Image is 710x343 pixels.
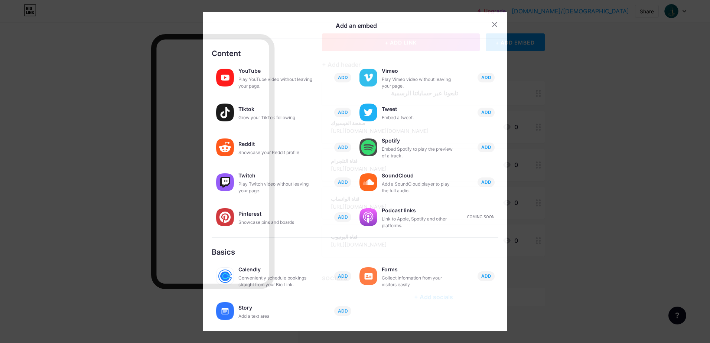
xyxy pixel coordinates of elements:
img: youtube [216,69,234,86]
span: ADD [338,109,348,115]
img: vimeo [359,69,377,86]
div: Twitch [238,170,313,181]
button: ADD [334,212,351,222]
div: Calendly [238,264,313,275]
button: ADD [334,177,351,187]
div: Play Vimeo video without leaving your page. [382,76,456,89]
div: Content [212,48,498,59]
button: ADD [334,143,351,152]
div: Tiktok [238,104,313,114]
div: Showcase your Reddit profile [238,149,313,156]
span: ADD [481,74,491,81]
span: ADD [481,109,491,115]
div: Reddit [238,139,313,149]
span: ADD [338,144,348,150]
div: Add an embed [336,21,377,30]
button: ADD [334,108,351,117]
button: ADD [334,306,351,316]
span: ADD [338,214,348,220]
button: ADD [334,73,351,82]
div: Play YouTube video without leaving your page. [238,76,313,89]
div: Add a SoundCloud player to play the full audio. [382,181,456,194]
img: reddit [216,138,234,156]
img: spotify [359,138,377,156]
button: ADD [478,177,495,187]
span: ADD [338,273,348,279]
img: soundcloud [359,173,377,191]
div: Link to Apple, Spotify and other platforms. [382,216,456,229]
span: ADD [481,144,491,150]
div: Showcase pins and boards [238,219,313,226]
div: Pinterest [238,209,313,219]
div: Spotify [382,135,456,146]
div: Collect information from your visitors easily [382,275,456,288]
div: Tweet [382,104,456,114]
div: Play Twitch video without leaving your page. [238,181,313,194]
div: Forms [382,264,456,275]
button: ADD [478,143,495,152]
div: Grow your TikTok following [238,114,313,121]
div: Embed Spotify to play the preview of a track. [382,146,456,159]
div: Story [238,303,313,313]
img: story [216,302,234,320]
span: ADD [338,179,348,185]
span: ADD [481,179,491,185]
img: forms [359,267,377,285]
div: YouTube [238,66,313,76]
img: twitter [359,104,377,121]
button: ADD [478,73,495,82]
div: Add a text area [238,313,313,320]
div: Podcast links [382,205,456,216]
img: twitch [216,173,234,191]
span: ADD [338,74,348,81]
div: Coming soon [467,214,495,220]
div: Vimeo [382,66,456,76]
div: SoundCloud [382,170,456,181]
img: calendly [216,267,234,285]
img: pinterest [216,208,234,226]
span: ADD [481,273,491,279]
button: ADD [334,271,351,281]
div: Embed a tweet. [382,114,456,121]
button: ADD [478,108,495,117]
div: Conveniently schedule bookings straight from your Bio Link. [238,275,313,288]
img: tiktok [216,104,234,121]
img: podcastlinks [359,208,377,226]
span: ADD [338,308,348,314]
div: Basics [212,246,498,258]
button: ADD [478,271,495,281]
